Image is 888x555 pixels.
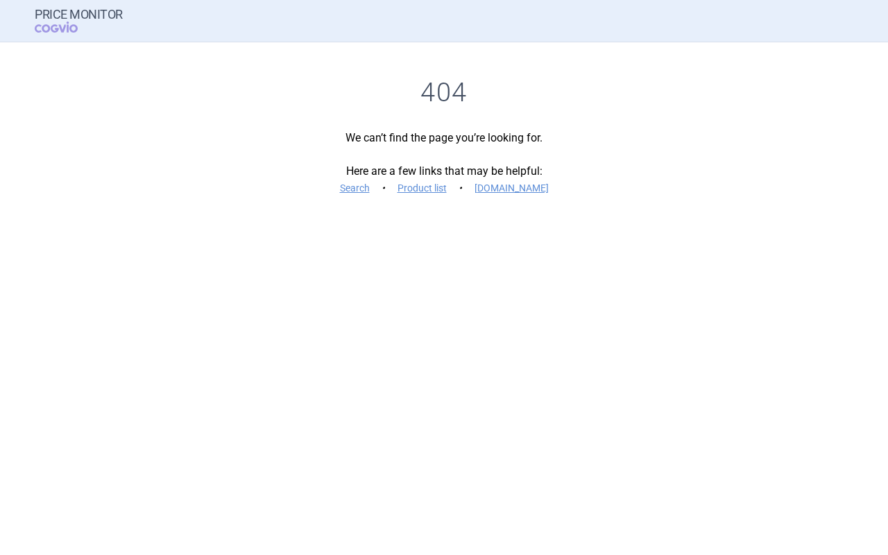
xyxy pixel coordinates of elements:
p: We can’t find the page you’re looking for. Here are a few links that may be helpful: [35,130,853,196]
a: Price MonitorCOGVIO [35,8,123,34]
h1: 404 [35,77,853,109]
a: Search [340,183,370,193]
i: • [377,181,391,195]
strong: Price Monitor [35,8,123,22]
a: Product list [398,183,447,193]
i: • [454,181,468,195]
a: [DOMAIN_NAME] [475,183,549,193]
span: COGVIO [35,22,97,33]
